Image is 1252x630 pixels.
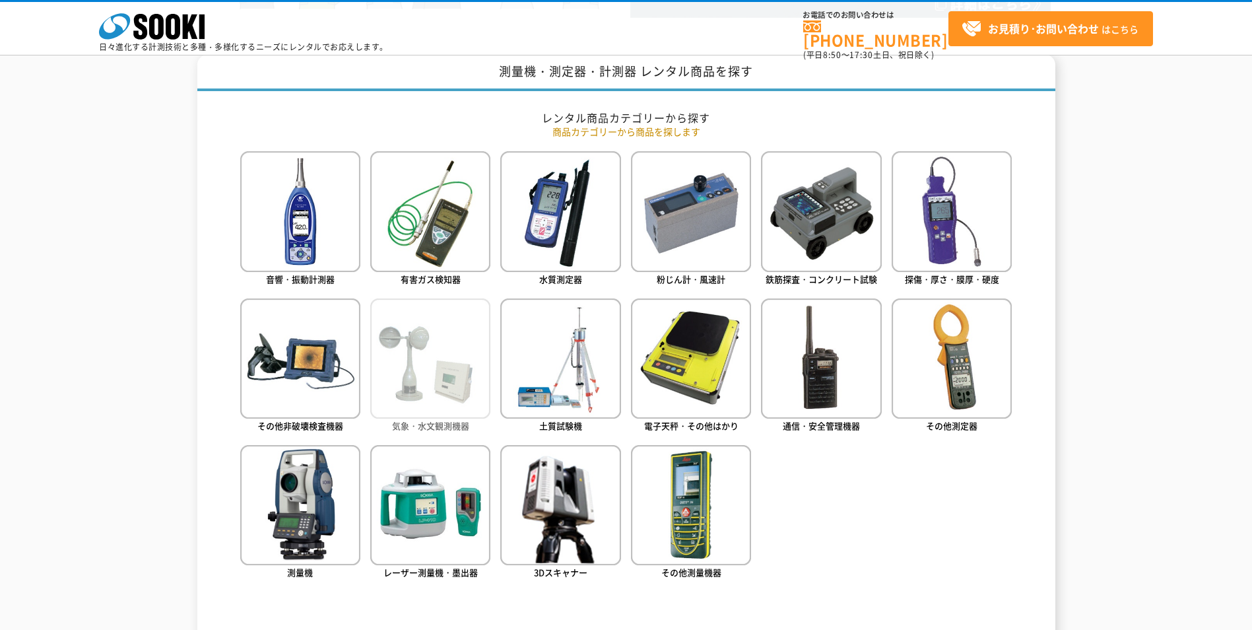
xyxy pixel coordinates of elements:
[240,298,360,419] img: その他非破壊検査機器
[240,445,360,582] a: 測量機
[761,298,881,435] a: 通信・安全管理機器
[631,445,751,565] img: その他測量機器
[197,55,1055,91] h1: 測量機・測定器・計測器 レンタル商品を探す
[948,11,1153,46] a: お見積り･お問い合わせはこちら
[905,273,999,285] span: 探傷・厚さ・膜厚・硬度
[892,298,1012,435] a: その他測定器
[240,151,360,288] a: 音響・振動計測器
[500,298,620,419] img: 土質試験機
[644,419,739,432] span: 電子天秤・その他はかり
[926,419,977,432] span: その他測定器
[500,298,620,435] a: 土質試験機
[266,273,335,285] span: 音響・振動計測器
[892,151,1012,288] a: 探傷・厚さ・膜厚・硬度
[631,298,751,435] a: 電子天秤・その他はかり
[892,151,1012,271] img: 探傷・厚さ・膜厚・硬度
[500,445,620,582] a: 3Dスキャナー
[892,298,1012,419] img: その他測定器
[657,273,725,285] span: 粉じん計・風速計
[99,43,388,51] p: 日々進化する計測技術と多種・多様化するニーズにレンタルでお応えします。
[240,298,360,435] a: その他非破壊検査機器
[240,151,360,271] img: 音響・振動計測器
[370,151,490,271] img: 有害ガス検知器
[534,566,587,578] span: 3Dスキャナー
[500,445,620,565] img: 3Dスキャナー
[500,151,620,288] a: 水質測定器
[783,419,860,432] span: 通信・安全管理機器
[240,125,1012,139] p: 商品カテゴリーから商品を探します
[988,20,1099,36] strong: お見積り･お問い合わせ
[631,151,751,288] a: 粉じん計・風速計
[761,151,881,271] img: 鉄筋探査・コンクリート試験
[370,445,490,565] img: レーザー測量機・墨出器
[631,298,751,419] img: 電子天秤・その他はかり
[370,298,490,419] img: 気象・水文観測機器
[401,273,461,285] span: 有害ガス検知器
[383,566,478,578] span: レーザー測量機・墨出器
[962,19,1138,39] span: はこちら
[287,566,313,578] span: 測量機
[370,151,490,288] a: 有害ガス検知器
[539,273,582,285] span: 水質測定器
[500,151,620,271] img: 水質測定器
[849,49,873,61] span: 17:30
[766,273,877,285] span: 鉄筋探査・コンクリート試験
[631,151,751,271] img: 粉じん計・風速計
[370,445,490,582] a: レーザー測量機・墨出器
[661,566,721,578] span: その他測量機器
[631,445,751,582] a: その他測量機器
[240,445,360,565] img: 測量機
[803,20,948,48] a: [PHONE_NUMBER]
[392,419,469,432] span: 気象・水文観測機器
[539,419,582,432] span: 土質試験機
[761,298,881,419] img: 通信・安全管理機器
[823,49,841,61] span: 8:50
[761,151,881,288] a: 鉄筋探査・コンクリート試験
[803,49,934,61] span: (平日 ～ 土日、祝日除く)
[370,298,490,435] a: 気象・水文観測機器
[803,11,948,19] span: お電話でのお問い合わせは
[257,419,343,432] span: その他非破壊検査機器
[240,111,1012,125] h2: レンタル商品カテゴリーから探す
